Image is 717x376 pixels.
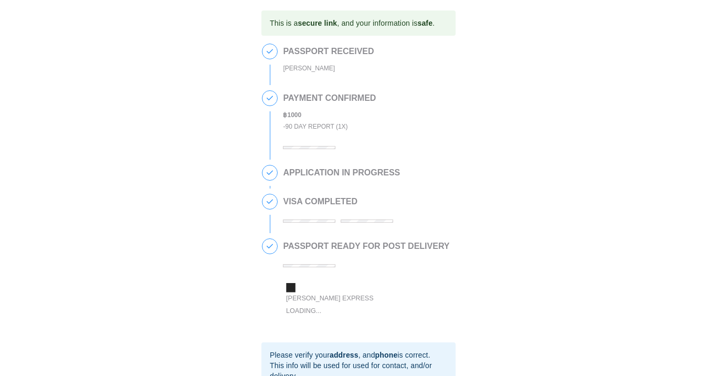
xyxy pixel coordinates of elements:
b: phone [375,351,398,359]
h2: PASSPORT READY FOR POST DELIVERY [283,242,449,251]
div: Please verify your , and is correct. [270,350,447,360]
div: [PERSON_NAME] Express Loading... [286,293,396,317]
h2: PASSPORT RECEIVED [283,47,374,56]
span: 2 [262,91,277,106]
h2: APPLICATION IN PROGRESS [283,168,400,177]
b: safe [417,19,433,27]
b: address [330,351,358,359]
span: 5 [262,239,277,254]
b: secure link [298,19,337,27]
span: 4 [262,194,277,209]
h2: VISA COMPLETED [283,197,398,206]
div: [PERSON_NAME] [283,62,374,75]
span: 3 [262,165,277,180]
b: ฿ 1000 [283,111,301,119]
h2: PAYMENT CONFIRMED [283,93,376,103]
span: 1 [262,44,277,59]
div: This is a , and your information is . [270,14,435,33]
div: - 90 Day Report (1x) [283,121,376,133]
